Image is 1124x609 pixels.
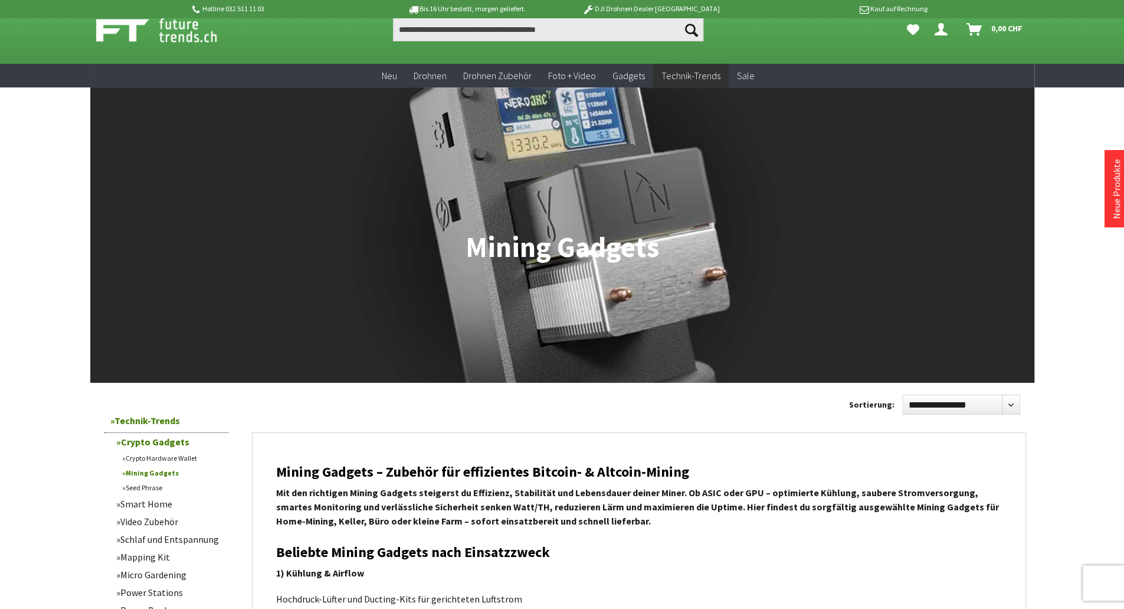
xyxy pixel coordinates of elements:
h1: Mining Gadgets [99,233,1026,262]
label: Sortierung: [849,395,894,414]
a: Neu [373,64,405,88]
h2: Mining Gadgets – Zubehör für effizientes Bitcoin- & Altcoin-Mining [276,464,1002,480]
span: Neu [382,70,397,82]
span: Gadgets [612,70,645,82]
a: Crypto Gadgets [110,433,228,451]
button: Suchen [679,18,703,41]
a: Technik-Trends [104,409,228,433]
a: Drohnen [405,64,455,88]
a: Power Stations [110,584,228,601]
a: Crypto Hardware Wallet [116,451,228,465]
h2: Beliebte Mining Gadgets nach Einsatzzweck [276,545,1002,560]
a: Dein Konto [930,18,957,41]
a: Meine Favoriten [901,18,925,41]
a: Drohnen Zubehör [455,64,540,88]
a: Foto + Video [540,64,604,88]
span: Technik-Trends [661,70,720,82]
a: Mining Gadgets [116,465,228,480]
strong: 1) Kühlung & Airflow [276,567,364,579]
a: Seed Phrase [116,480,228,495]
strong: Mit den richtigen Mining Gadgets steigerst du Effizienz, Stabilität und Lebensdauer deiner Miner.... [276,487,999,527]
a: Technik-Trends [653,64,729,88]
a: Schlaf und Entspannung [110,530,228,548]
a: Micro Gardening [110,566,228,584]
a: Gadgets [604,64,653,88]
a: Neue Produkte [1110,159,1122,219]
input: Produkt, Marke, Kategorie, EAN, Artikelnummer… [393,18,703,41]
span: Drohnen Zubehör [463,70,532,82]
a: Mapping Kit [110,548,228,566]
span: Sale [737,70,755,82]
a: Smart Home [110,495,228,513]
p: Bis 16 Uhr bestellt, morgen geliefert. [375,2,559,16]
a: Sale [729,64,763,88]
span: 0,00 CHF [991,19,1023,38]
a: Video Zubehör [110,513,228,530]
p: Kauf auf Rechnung [743,2,928,16]
a: Warenkorb [962,18,1028,41]
p: Hotline 032 511 11 03 [190,2,374,16]
span: Foto + Video [548,70,596,82]
p: DJI Drohnen Dealer [GEOGRAPHIC_DATA] [559,2,743,16]
img: Shop Futuretrends - zur Startseite wechseln [96,15,243,45]
span: Drohnen [414,70,447,82]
